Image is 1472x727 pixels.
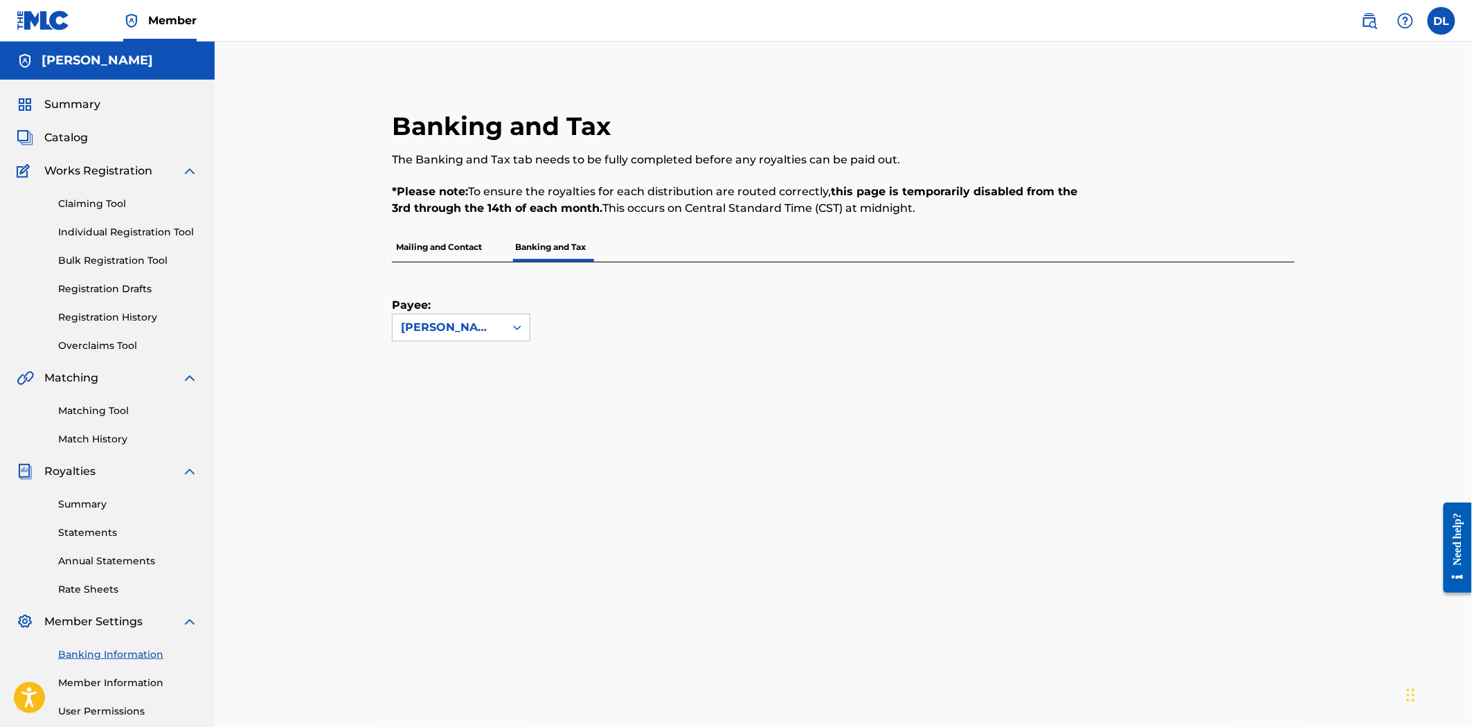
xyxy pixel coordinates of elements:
h2: Banking and Tax [392,111,618,142]
div: Help [1392,7,1419,35]
div: Drag [1407,674,1415,716]
span: Member Settings [44,613,143,630]
a: Statements [58,526,198,540]
img: Top Rightsholder [123,12,140,29]
label: Payee: [392,297,461,314]
p: To ensure the royalties for each distribution are routed correctly, This occurs on Central Standa... [392,183,1087,217]
img: MLC Logo [17,10,70,30]
p: Banking and Tax [511,233,590,262]
img: search [1361,12,1378,29]
img: Matching [17,370,34,386]
iframe: Chat Widget [1403,661,1472,727]
a: User Permissions [58,704,198,719]
img: help [1397,12,1414,29]
h5: DANIEL LOWNEY [42,53,153,69]
span: Works Registration [44,163,152,179]
a: Claiming Tool [58,197,198,211]
p: The Banking and Tax tab needs to be fully completed before any royalties can be paid out. [392,152,1087,168]
span: Royalties [44,463,96,480]
img: Accounts [17,53,33,69]
div: [PERSON_NAME] [401,319,496,336]
img: expand [181,370,198,386]
img: Summary [17,96,33,113]
div: User Menu [1428,7,1455,35]
a: Rate Sheets [58,582,198,597]
span: Matching [44,370,98,386]
a: SummarySummary [17,96,100,113]
a: Match History [58,432,198,447]
img: expand [181,613,198,630]
a: Bulk Registration Tool [58,253,198,268]
span: Member [148,12,197,28]
img: Catalog [17,129,33,146]
a: Member Information [58,676,198,690]
iframe: Resource Center [1433,492,1472,604]
img: expand [181,163,198,179]
a: Registration History [58,310,198,325]
a: Registration Drafts [58,282,198,296]
img: Works Registration [17,163,35,179]
span: Catalog [44,129,88,146]
a: Matching Tool [58,404,198,418]
a: Overclaims Tool [58,339,198,353]
span: Summary [44,96,100,113]
img: Royalties [17,463,33,480]
p: Mailing and Contact [392,233,486,262]
img: Member Settings [17,613,33,630]
a: Summary [58,497,198,512]
a: Banking Information [58,647,198,662]
strong: *Please note: [392,185,468,198]
a: Annual Statements [58,554,198,568]
a: Public Search [1356,7,1383,35]
a: Individual Registration Tool [58,225,198,240]
a: CatalogCatalog [17,129,88,146]
img: expand [181,463,198,480]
